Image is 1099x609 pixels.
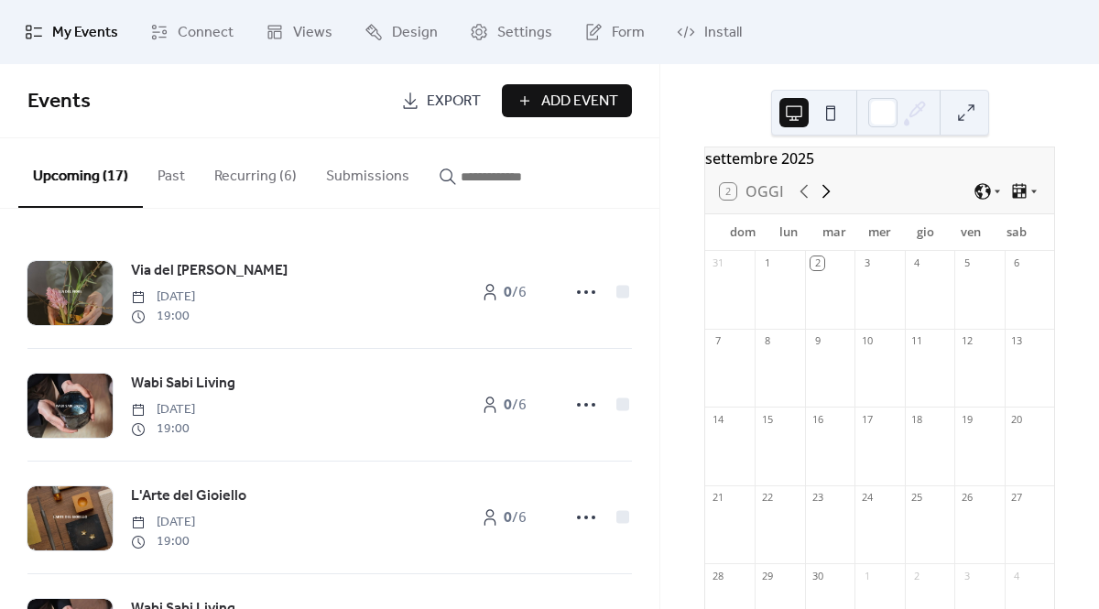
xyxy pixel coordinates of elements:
div: 23 [811,491,824,505]
a: Install [663,7,756,57]
div: 11 [910,334,924,348]
a: Views [252,7,346,57]
span: 19:00 [131,532,195,551]
span: Add Event [541,91,618,113]
div: 22 [760,491,774,505]
div: 27 [1010,491,1024,505]
div: dom [720,214,766,251]
span: Design [392,22,438,44]
div: mer [857,214,903,251]
span: [DATE] [131,513,195,532]
div: 20 [1010,412,1024,426]
span: Connect [178,22,234,44]
a: Via del [PERSON_NAME] [131,259,288,283]
div: 3 [860,256,874,270]
span: Via del [PERSON_NAME] [131,260,288,282]
a: My Events [11,7,132,57]
a: 0/6 [458,501,549,534]
b: 0 [504,504,512,532]
div: 9 [811,334,824,348]
div: 4 [1010,569,1024,582]
a: 0/6 [458,276,549,309]
div: 29 [760,569,774,582]
div: 2 [811,256,824,270]
div: 5 [960,256,974,270]
span: / 6 [504,507,527,529]
span: Form [612,22,645,44]
span: [DATE] [131,400,195,419]
span: 19:00 [131,307,195,326]
span: My Events [52,22,118,44]
div: lun [766,214,811,251]
div: 8 [760,334,774,348]
a: Export [387,84,495,117]
span: Wabi Sabi Living [131,373,235,395]
span: Views [293,22,332,44]
a: Wabi Sabi Living [131,372,235,396]
span: / 6 [504,282,527,304]
div: 24 [860,491,874,505]
span: Install [704,22,742,44]
button: Upcoming (17) [18,138,143,208]
div: 18 [910,412,924,426]
div: 1 [760,256,774,270]
div: 16 [811,412,824,426]
span: [DATE] [131,288,195,307]
span: Events [27,82,91,122]
button: Add Event [502,84,632,117]
div: 14 [711,412,724,426]
span: L'Arte del Gioiello [131,485,246,507]
div: 21 [711,491,724,505]
div: 10 [860,334,874,348]
button: Past [143,138,200,206]
div: 6 [1010,256,1024,270]
a: Connect [136,7,247,57]
a: Design [351,7,452,57]
b: 0 [504,391,512,419]
a: Form [571,7,658,57]
span: Settings [497,22,552,44]
div: 12 [960,334,974,348]
div: 31 [711,256,724,270]
a: Settings [456,7,566,57]
div: 26 [960,491,974,505]
div: 4 [910,256,924,270]
div: sab [994,214,1039,251]
button: Recurring (6) [200,138,311,206]
div: settembre 2025 [705,147,1054,169]
div: 25 [910,491,924,505]
button: Submissions [311,138,424,206]
div: 17 [860,412,874,426]
div: 2 [910,569,924,582]
div: gio [902,214,948,251]
span: / 6 [504,395,527,417]
span: 19:00 [131,419,195,439]
div: mar [811,214,857,251]
div: ven [948,214,994,251]
a: L'Arte del Gioiello [131,484,246,508]
div: 30 [811,569,824,582]
div: 7 [711,334,724,348]
b: 0 [504,278,512,307]
div: 19 [960,412,974,426]
div: 1 [860,569,874,582]
a: 0/6 [458,388,549,421]
div: 13 [1010,334,1024,348]
span: Export [427,91,481,113]
div: 28 [711,569,724,582]
div: 15 [760,412,774,426]
div: 3 [960,569,974,582]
